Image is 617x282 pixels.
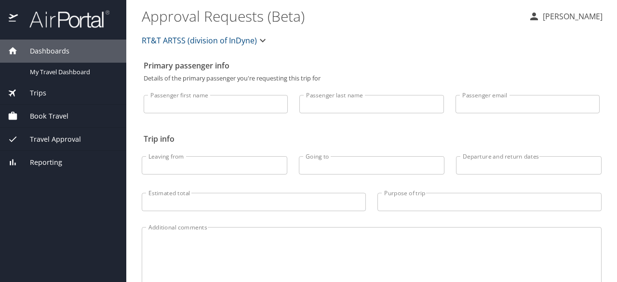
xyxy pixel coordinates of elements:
[18,134,81,145] span: Travel Approval
[18,157,62,168] span: Reporting
[524,8,606,25] button: [PERSON_NAME]
[18,46,69,56] span: Dashboards
[144,75,600,81] p: Details of the primary passenger you're requesting this trip for
[9,10,19,28] img: icon-airportal.png
[142,1,521,31] h1: Approval Requests (Beta)
[138,31,272,50] button: RT&T ARTSS (division of InDyne)
[19,10,109,28] img: airportal-logo.png
[142,34,257,47] span: RT&T ARTSS (division of InDyne)
[18,111,68,121] span: Book Travel
[30,67,115,77] span: My Travel Dashboard
[144,131,600,147] h2: Trip info
[144,58,600,73] h2: Primary passenger info
[18,88,46,98] span: Trips
[540,11,603,22] p: [PERSON_NAME]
